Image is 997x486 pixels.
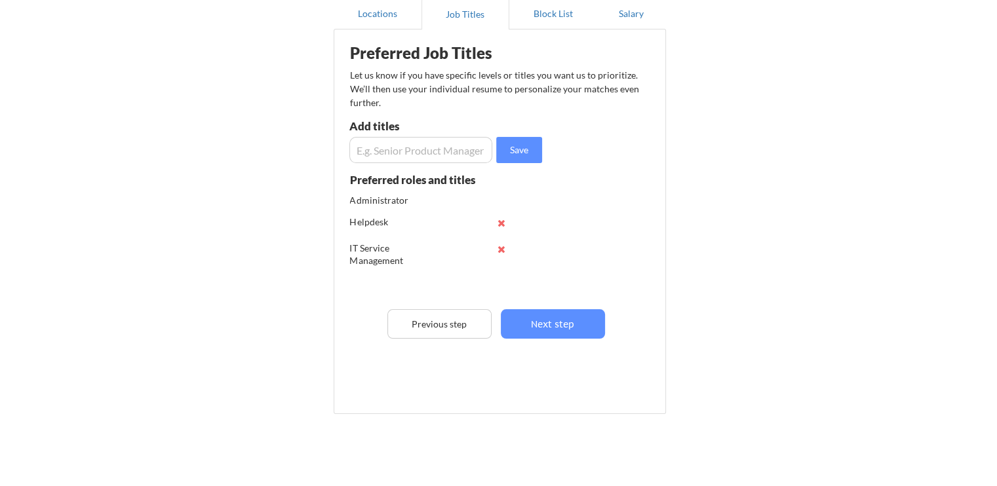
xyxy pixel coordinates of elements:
div: Helpdesk [350,215,436,229]
div: Preferred roles and titles [350,174,492,185]
div: Preferred Job Titles [350,45,515,61]
div: Let us know if you have specific levels or titles you want us to prioritize. We’ll then use your ... [350,68,640,109]
button: Previous step [387,309,492,339]
button: Save [496,137,542,163]
button: Next step [501,309,605,339]
div: Network Administrator [350,181,436,206]
div: Add titles [349,121,489,132]
div: IT Service Management [350,242,436,267]
input: E.g. Senior Product Manager [349,137,492,163]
